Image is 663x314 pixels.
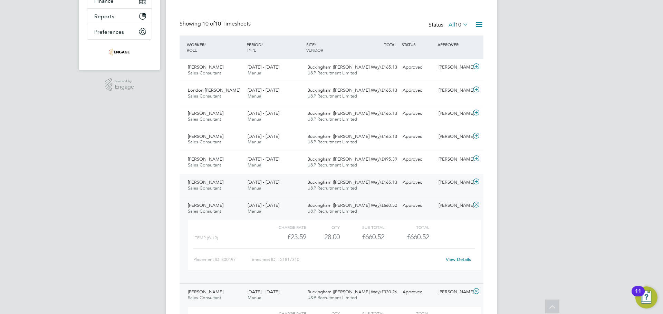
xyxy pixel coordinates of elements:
[115,78,134,84] span: Powered by
[400,62,436,73] div: Approved
[449,21,468,28] label: All
[400,154,436,165] div: Approved
[400,38,436,51] div: STATUS
[94,13,114,20] span: Reports
[248,133,279,139] span: [DATE] - [DATE]
[436,177,472,188] div: [PERSON_NAME]
[180,20,252,28] div: Showing
[307,185,357,191] span: U&P Recruitment Limited
[400,200,436,211] div: Approved
[306,223,340,231] div: QTY
[305,38,364,56] div: SITE
[364,131,400,142] div: £165.13
[188,185,221,191] span: Sales Consultant
[248,93,262,99] span: Manual
[384,42,396,47] span: TOTAL
[115,84,134,90] span: Engage
[248,116,262,122] span: Manual
[188,93,221,99] span: Sales Consultant
[364,85,400,96] div: £165.13
[188,87,240,93] span: London [PERSON_NAME]
[436,38,472,51] div: APPROVER
[188,70,221,76] span: Sales Consultant
[307,110,381,116] span: Buckingham ([PERSON_NAME] Way)
[307,162,357,168] span: U&P Recruitment Limited
[307,87,381,93] span: Buckingham ([PERSON_NAME] Way)
[188,139,221,145] span: Sales Consultant
[188,156,223,162] span: [PERSON_NAME]
[307,156,381,162] span: Buckingham ([PERSON_NAME] Way)
[307,116,357,122] span: U&P Recruitment Limited
[248,156,279,162] span: [DATE] - [DATE]
[248,179,279,185] span: [DATE] - [DATE]
[248,185,262,191] span: Manual
[248,162,262,168] span: Manual
[455,21,461,28] span: 10
[248,289,279,295] span: [DATE] - [DATE]
[248,87,279,93] span: [DATE] - [DATE]
[429,20,470,30] div: Status
[109,47,130,58] img: uandp-logo-retina.png
[436,108,472,119] div: [PERSON_NAME]
[307,179,381,185] span: Buckingham ([PERSON_NAME] Way)
[248,70,262,76] span: Manual
[245,38,305,56] div: PERIOD
[436,131,472,142] div: [PERSON_NAME]
[407,233,429,241] span: £660.52
[436,85,472,96] div: [PERSON_NAME]
[247,47,256,53] span: TYPE
[384,223,429,231] div: Total
[635,291,641,300] div: 11
[250,254,441,265] div: Timesheet ID: TS1817310
[364,177,400,188] div: £165.13
[204,42,206,47] span: /
[436,62,472,73] div: [PERSON_NAME]
[400,108,436,119] div: Approved
[248,295,262,301] span: Manual
[248,202,279,208] span: [DATE] - [DATE]
[364,200,400,211] div: £660.52
[307,202,381,208] span: Buckingham ([PERSON_NAME] Way)
[400,177,436,188] div: Approved
[262,223,306,231] div: Charge rate
[307,289,381,295] span: Buckingham ([PERSON_NAME] Way)
[261,42,263,47] span: /
[307,208,357,214] span: U&P Recruitment Limited
[364,62,400,73] div: £165.13
[188,162,221,168] span: Sales Consultant
[188,110,223,116] span: [PERSON_NAME]
[307,64,381,70] span: Buckingham ([PERSON_NAME] Way)
[307,139,357,145] span: U&P Recruitment Limited
[307,133,381,139] span: Buckingham ([PERSON_NAME] Way)
[188,133,223,139] span: [PERSON_NAME]
[340,231,384,243] div: £660.52
[436,154,472,165] div: [PERSON_NAME]
[188,295,221,301] span: Sales Consultant
[202,20,215,27] span: 10 of
[195,235,218,240] span: Temp (£/HR)
[87,9,152,24] button: Reports
[185,38,245,56] div: WORKER
[436,200,472,211] div: [PERSON_NAME]
[187,47,197,53] span: ROLE
[446,256,471,262] a: View Details
[248,64,279,70] span: [DATE] - [DATE]
[400,131,436,142] div: Approved
[188,202,223,208] span: [PERSON_NAME]
[193,254,250,265] div: Placement ID: 300497
[340,223,384,231] div: Sub Total
[188,208,221,214] span: Sales Consultant
[202,20,251,27] span: 10 Timesheets
[248,139,262,145] span: Manual
[307,295,357,301] span: U&P Recruitment Limited
[364,154,400,165] div: £495.39
[188,179,223,185] span: [PERSON_NAME]
[94,29,124,35] span: Preferences
[307,70,357,76] span: U&P Recruitment Limited
[307,93,357,99] span: U&P Recruitment Limited
[87,24,152,39] button: Preferences
[248,208,262,214] span: Manual
[105,78,134,91] a: Powered byEngage
[188,289,223,295] span: [PERSON_NAME]
[364,108,400,119] div: £165.13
